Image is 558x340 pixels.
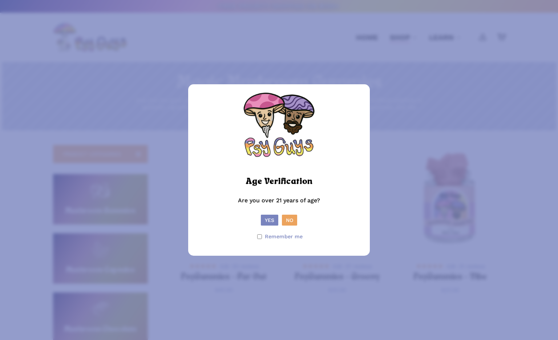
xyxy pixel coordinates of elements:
[257,234,262,239] input: Remember me
[282,215,297,226] button: No
[246,174,312,190] h2: Age Verification
[265,231,303,242] span: Remember me
[243,92,315,164] img: PsyGuys
[195,195,363,215] p: Are you over 21 years of age?
[261,215,278,226] button: Yes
